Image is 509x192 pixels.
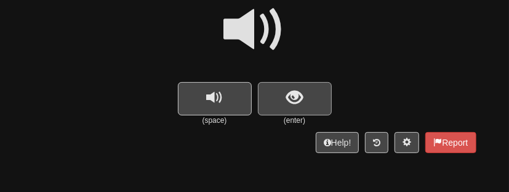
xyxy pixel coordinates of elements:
small: (space) [178,115,252,126]
button: show sentence [258,82,332,115]
button: replay audio [178,82,252,115]
small: (enter) [258,115,332,126]
button: Round history (alt+y) [365,132,388,153]
button: Help! [316,132,359,153]
button: Report [425,132,476,153]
